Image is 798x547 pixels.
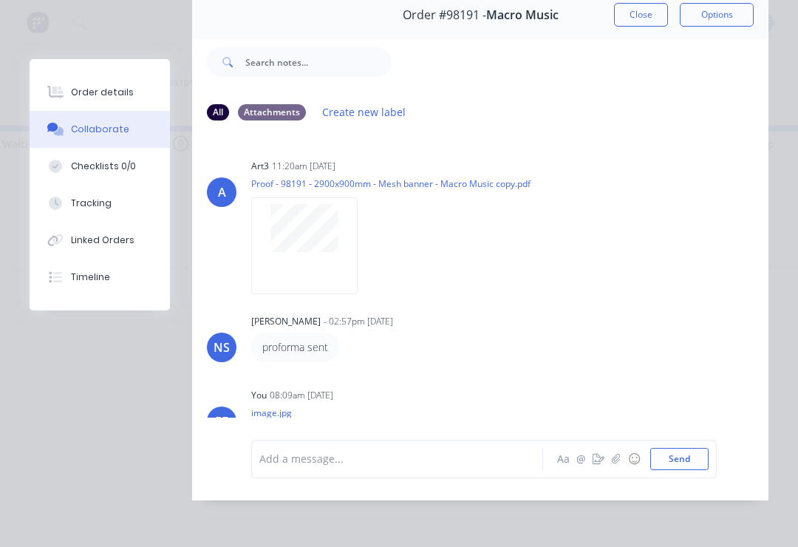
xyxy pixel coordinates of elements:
[403,8,486,22] span: Order #98191 -
[218,183,226,201] div: A
[251,407,372,419] p: image.jpg
[251,389,267,402] div: You
[262,340,328,355] p: proforma sent
[71,86,134,99] div: Order details
[214,339,230,356] div: NS
[238,104,306,120] div: Attachments
[270,389,333,402] div: 08:09am [DATE]
[215,412,228,430] div: FF
[207,104,229,120] div: All
[486,8,559,22] span: Macro Music
[251,160,269,173] div: art3
[30,74,170,111] button: Order details
[71,123,129,136] div: Collaborate
[71,197,112,210] div: Tracking
[30,185,170,222] button: Tracking
[324,315,393,328] div: - 02:57pm [DATE]
[680,3,754,27] button: Options
[30,111,170,148] button: Collaborate
[245,47,392,77] input: Search notes...
[71,234,134,247] div: Linked Orders
[251,315,321,328] div: [PERSON_NAME]
[30,259,170,296] button: Timeline
[71,160,136,173] div: Checklists 0/0
[30,148,170,185] button: Checklists 0/0
[71,271,110,284] div: Timeline
[30,222,170,259] button: Linked Orders
[315,102,414,122] button: Create new label
[625,450,643,468] button: ☺
[272,160,335,173] div: 11:20am [DATE]
[572,450,590,468] button: @
[614,3,668,27] button: Close
[251,177,531,190] p: Proof - 98191 - 2900x900mm - Mesh banner - Macro Music copy.pdf
[650,448,709,470] button: Send
[554,450,572,468] button: Aa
